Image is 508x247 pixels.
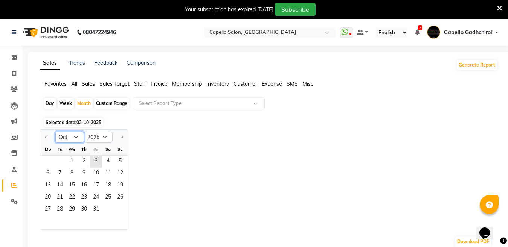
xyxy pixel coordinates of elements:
span: 28 [54,204,66,216]
span: Invoice [151,80,168,87]
img: Capello Gadhchiroli [427,26,440,39]
a: Sales [40,56,60,70]
div: Month [75,98,93,109]
span: 11 [102,168,114,180]
span: 9 [78,168,90,180]
div: Your subscription has expired [DATE] [185,6,273,14]
div: Sunday, October 19, 2025 [114,180,126,192]
span: 16 [78,180,90,192]
div: Day [44,98,56,109]
div: Wednesday, October 22, 2025 [66,192,78,204]
b: 08047224946 [83,22,116,43]
div: Saturday, October 11, 2025 [102,168,114,180]
div: Tu [54,143,66,155]
span: Staff [134,80,146,87]
div: Friday, October 31, 2025 [90,204,102,216]
span: 21 [54,192,66,204]
select: Select month [55,132,84,143]
div: Custom Range [94,98,129,109]
div: Friday, October 24, 2025 [90,192,102,204]
span: 31 [90,204,102,216]
div: Sunday, October 5, 2025 [114,156,126,168]
div: Monday, October 20, 2025 [42,192,54,204]
span: SMS [287,80,298,87]
div: Su [114,143,126,155]
span: Expense [262,80,282,87]
span: 20 [42,192,54,204]
a: Feedback [94,59,117,66]
span: 7 [54,168,66,180]
span: 29 [66,204,78,216]
iframe: chat widget [476,217,500,239]
div: Tuesday, October 21, 2025 [54,192,66,204]
span: 10 [90,168,102,180]
span: 23 [78,192,90,204]
div: Sunday, October 12, 2025 [114,168,126,180]
div: Mo [42,143,54,155]
span: 25 [102,192,114,204]
div: Th [78,143,90,155]
div: Saturday, October 4, 2025 [102,156,114,168]
div: Tuesday, October 28, 2025 [54,204,66,216]
div: Thursday, October 30, 2025 [78,204,90,216]
span: Sales [82,80,95,87]
div: Sa [102,143,114,155]
div: Friday, October 10, 2025 [90,168,102,180]
button: Previous month [43,131,49,143]
button: Next month [119,131,125,143]
span: Sales Target [99,80,130,87]
a: Comparison [127,59,156,66]
span: 3 [90,156,102,168]
div: Wednesday, October 29, 2025 [66,204,78,216]
span: 6 [42,168,54,180]
img: logo [19,22,71,43]
span: 2 [78,156,90,168]
div: Monday, October 13, 2025 [42,180,54,192]
span: Selected date: [44,118,103,127]
div: Thursday, October 9, 2025 [78,168,90,180]
span: All [71,80,77,87]
span: 18 [102,180,114,192]
a: 2 [415,29,420,36]
div: Saturday, October 18, 2025 [102,180,114,192]
span: 12 [114,168,126,180]
div: Friday, October 17, 2025 [90,180,102,192]
span: Capello Gadhchiroli [444,29,494,36]
div: Wednesday, October 8, 2025 [66,168,78,180]
div: Fr [90,143,102,155]
div: Wednesday, October 1, 2025 [66,156,78,168]
span: 4 [102,156,114,168]
button: Download PDF [455,236,491,247]
span: 26 [114,192,126,204]
div: Monday, October 27, 2025 [42,204,54,216]
div: Monday, October 6, 2025 [42,168,54,180]
span: Misc [302,80,313,87]
span: 13 [42,180,54,192]
div: Friday, October 3, 2025 [90,156,102,168]
button: Subscribe [275,3,316,16]
span: 22 [66,192,78,204]
span: 30 [78,204,90,216]
span: 1 [66,156,78,168]
span: 14 [54,180,66,192]
span: Favorites [44,80,67,87]
div: Thursday, October 23, 2025 [78,192,90,204]
span: 24 [90,192,102,204]
span: Membership [172,80,202,87]
div: Thursday, October 2, 2025 [78,156,90,168]
span: Customer [233,80,257,87]
span: 03-10-2025 [76,120,101,125]
div: Wednesday, October 15, 2025 [66,180,78,192]
div: Tuesday, October 7, 2025 [54,168,66,180]
div: Week [58,98,74,109]
span: 15 [66,180,78,192]
div: Saturday, October 25, 2025 [102,192,114,204]
div: Tuesday, October 14, 2025 [54,180,66,192]
span: 8 [66,168,78,180]
div: Thursday, October 16, 2025 [78,180,90,192]
span: 27 [42,204,54,216]
span: 5 [114,156,126,168]
select: Select year [84,132,113,143]
a: Trends [69,59,85,66]
span: Inventory [206,80,229,87]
